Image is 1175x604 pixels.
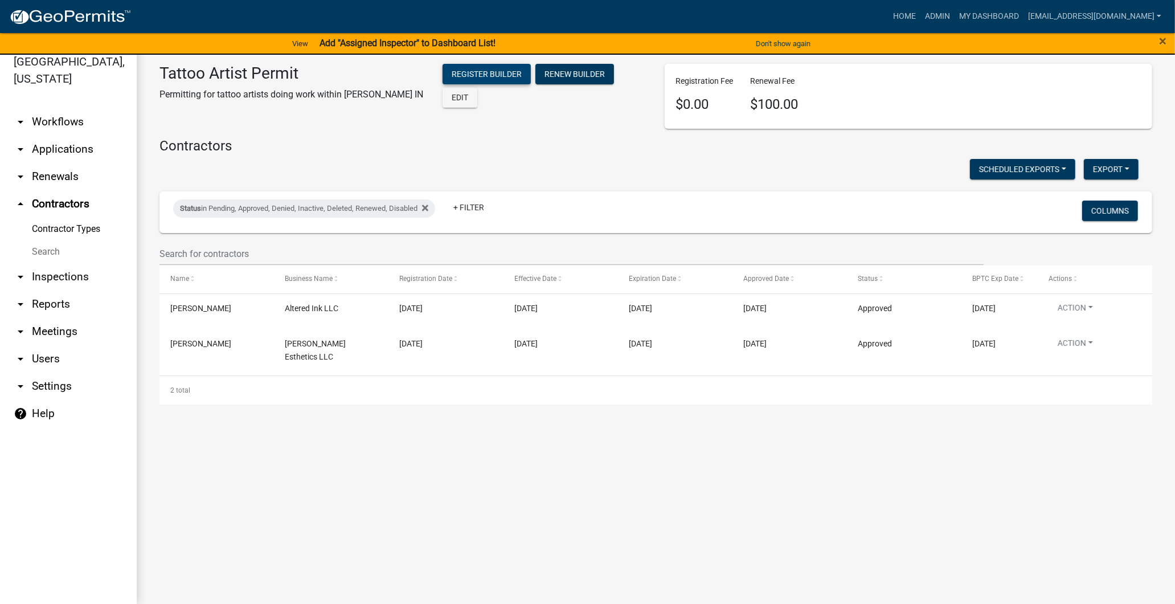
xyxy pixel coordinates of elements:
span: 08/12/2025 [400,339,423,348]
h4: $0.00 [676,96,734,113]
datatable-header-cell: Status [847,266,961,293]
i: arrow_drop_down [14,142,27,156]
i: arrow_drop_down [14,170,27,183]
datatable-header-cell: Registration Date [388,266,503,293]
button: Export [1084,159,1139,179]
button: Edit [443,87,477,108]
span: Actions [1049,275,1072,283]
button: Action [1049,337,1102,354]
datatable-header-cell: Business Name [274,266,388,293]
button: Scheduled Exports [970,159,1075,179]
span: 12/31/2025 [629,339,652,348]
span: Effective Date [514,275,556,283]
span: 08/13/2025 [743,339,767,348]
span: Approved [858,304,892,313]
datatable-header-cell: Approved Date [732,266,847,293]
span: Name [170,275,189,283]
a: Home [889,6,920,27]
i: arrow_drop_down [14,115,27,129]
span: Status [858,275,878,283]
span: 08/13/2025 [743,304,767,313]
datatable-header-cell: BPTC Exp Date [961,266,1037,293]
button: Renew Builder [535,64,614,84]
p: Renewal Fee [751,75,799,87]
button: Action [1049,302,1102,319]
button: Don't show again [751,34,815,53]
span: Stephanie Gingerich [170,339,231,348]
h3: Tattoo Artist Permit [159,64,423,83]
span: Expiration Date [629,275,676,283]
datatable-header-cell: Name [159,266,274,293]
span: 08/13/2025 [514,304,538,313]
span: 08/13/2025 [400,304,423,313]
p: Registration Fee [676,75,734,87]
a: My Dashboard [955,6,1023,27]
div: in Pending, Approved, Denied, Inactive, Deleted, Renewed, Disabled [173,199,435,218]
i: arrow_drop_down [14,270,27,284]
input: Search for contractors [159,242,984,266]
datatable-header-cell: Actions [1038,266,1152,293]
h4: $100.00 [751,96,799,113]
span: BPTC Exp Date [973,275,1019,283]
span: 05/22/2026 [973,304,996,313]
button: Columns [1082,201,1138,221]
span: 12/31/2025 [629,304,652,313]
span: Registration Date [400,275,453,283]
datatable-header-cell: Expiration Date [618,266,732,293]
div: 2 total [159,376,1152,405]
i: arrow_drop_down [14,352,27,366]
a: + Filter [444,197,493,218]
h4: Contractors [159,138,1152,154]
span: Status [180,204,201,213]
a: Admin [920,6,955,27]
button: Register Builder [443,64,531,84]
i: help [14,407,27,421]
a: View [288,34,313,53]
datatable-header-cell: Effective Date [503,266,618,293]
span: Stephanie Gingerich Esthetics LLC [285,339,346,361]
span: Business Name [285,275,333,283]
span: × [1159,33,1166,49]
i: arrow_drop_up [14,197,27,211]
a: [EMAIL_ADDRESS][DOMAIN_NAME] [1023,6,1166,27]
span: Matthew Thomas [170,304,231,313]
strong: Add "Assigned Inspector" to Dashboard List! [320,38,496,48]
i: arrow_drop_down [14,297,27,311]
span: 08/13/2025 [514,339,538,348]
span: 09/03/2025 [973,339,996,348]
i: arrow_drop_down [14,379,27,393]
i: arrow_drop_down [14,325,27,338]
span: Approved [858,339,892,348]
span: Altered Ink LLC [285,304,338,313]
button: Close [1159,34,1166,48]
span: Approved Date [743,275,789,283]
p: Permitting for tattoo artists doing work within [PERSON_NAME] IN [159,88,423,101]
